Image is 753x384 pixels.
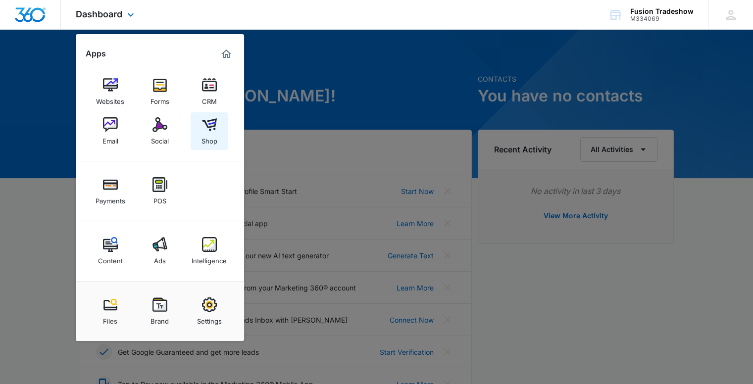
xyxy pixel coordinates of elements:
div: POS [153,192,166,205]
div: Payments [96,192,125,205]
a: Brand [141,292,179,330]
div: Brand [151,312,169,325]
h2: Apps [86,49,106,58]
div: Social [151,132,169,145]
div: Forms [151,93,169,105]
div: Files [103,312,117,325]
a: Intelligence [191,232,228,270]
div: Content [98,252,123,265]
a: Files [92,292,129,330]
a: CRM [191,73,228,110]
a: Ads [141,232,179,270]
a: Forms [141,73,179,110]
div: account name [630,7,694,15]
div: Intelligence [192,252,227,265]
a: Payments [92,172,129,210]
div: Ads [154,252,166,265]
a: Email [92,112,129,150]
div: Email [102,132,118,145]
a: Marketing 360® Dashboard [218,46,234,62]
a: Shop [191,112,228,150]
div: Settings [197,312,222,325]
div: CRM [202,93,217,105]
a: Settings [191,292,228,330]
div: Websites [96,93,124,105]
a: Websites [92,73,129,110]
a: POS [141,172,179,210]
a: Social [141,112,179,150]
span: Dashboard [76,9,122,19]
div: account id [630,15,694,22]
a: Content [92,232,129,270]
div: Shop [201,132,217,145]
